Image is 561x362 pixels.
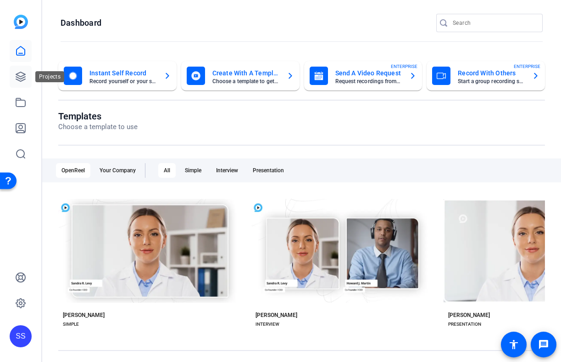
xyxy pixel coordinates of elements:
[158,163,176,178] div: All
[427,61,545,90] button: Record With OthersStart a group recording sessionENTERPRISE
[256,311,297,319] div: [PERSON_NAME]
[448,321,481,328] div: PRESENTATION
[391,63,417,70] span: ENTERPRISE
[63,311,105,319] div: [PERSON_NAME]
[335,68,402,79] mat-card-title: Send A Video Request
[58,61,177,90] button: Instant Self RecordRecord yourself or your screen
[179,163,207,178] div: Simple
[58,122,138,132] p: Choose a template to use
[247,163,289,178] div: Presentation
[256,321,279,328] div: INTERVIEW
[211,163,244,178] div: Interview
[458,68,525,79] mat-card-title: Record With Others
[448,311,490,319] div: [PERSON_NAME]
[61,17,101,28] h1: Dashboard
[94,163,141,178] div: Your Company
[538,339,549,350] mat-icon: message
[89,79,156,84] mat-card-subtitle: Record yourself or your screen
[10,325,32,347] div: SS
[212,68,279,79] mat-card-title: Create With A Template
[304,61,422,90] button: Send A Video RequestRequest recordings from anyone, anywhereENTERPRISE
[14,15,28,29] img: blue-gradient.svg
[63,321,79,328] div: SIMPLE
[56,163,90,178] div: OpenReel
[89,68,156,79] mat-card-title: Instant Self Record
[58,111,138,122] h1: Templates
[514,63,540,70] span: ENTERPRISE
[181,61,300,90] button: Create With A TemplateChoose a template to get started
[508,339,519,350] mat-icon: accessibility
[453,17,535,28] input: Search
[335,79,402,84] mat-card-subtitle: Request recordings from anyone, anywhere
[35,71,64,82] div: Projects
[458,79,525,84] mat-card-subtitle: Start a group recording session
[212,79,279,84] mat-card-subtitle: Choose a template to get started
